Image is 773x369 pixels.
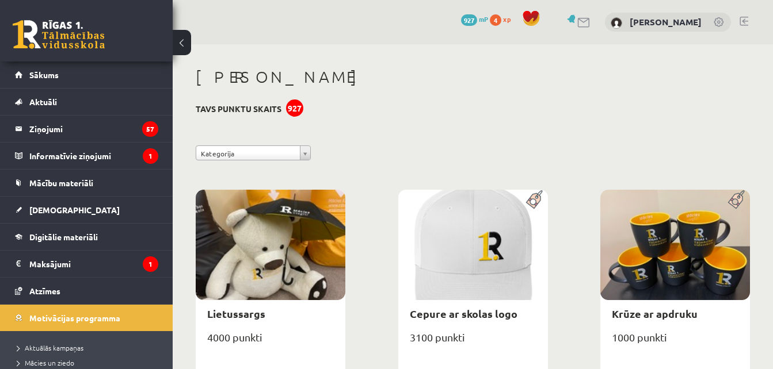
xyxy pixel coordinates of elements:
[15,143,158,169] a: Informatīvie ziņojumi1
[29,313,120,323] span: Motivācijas programma
[490,14,501,26] span: 4
[15,197,158,223] a: [DEMOGRAPHIC_DATA]
[196,67,750,87] h1: [PERSON_NAME]
[724,190,750,209] img: Populāra prece
[15,251,158,277] a: Maksājumi1
[461,14,488,24] a: 927 mP
[201,146,295,161] span: Kategorija
[143,148,158,164] i: 1
[143,256,158,272] i: 1
[29,286,60,296] span: Atzīmes
[13,20,105,49] a: Rīgas 1. Tālmācības vidusskola
[15,305,158,331] a: Motivācijas programma
[286,99,303,117] div: 927
[398,328,548,356] div: 3100 punkti
[15,278,158,304] a: Atzīmes
[17,358,74,367] span: Mācies un ziedo
[522,190,548,209] img: Populāra prece
[490,14,516,24] a: 4 xp
[611,17,622,29] img: Annija Viktorija Martiščenkova
[196,328,345,356] div: 4000 punkti
[29,205,120,215] span: [DEMOGRAPHIC_DATA]
[17,343,161,353] a: Aktuālās kampaņas
[15,116,158,142] a: Ziņojumi57
[29,116,158,142] legend: Ziņojumi
[410,307,517,320] a: Cepure ar skolas logo
[29,70,59,80] span: Sākums
[15,224,158,250] a: Digitālie materiāli
[29,232,98,242] span: Digitālie materiāli
[461,14,477,26] span: 927
[29,97,57,107] span: Aktuāli
[17,343,83,352] span: Aktuālās kampaņas
[142,121,158,137] i: 57
[29,251,158,277] legend: Maksājumi
[207,307,265,320] a: Lietussargs
[196,104,281,114] h3: Tavs punktu skaits
[479,14,488,24] span: mP
[15,89,158,115] a: Aktuāli
[503,14,511,24] span: xp
[630,16,702,28] a: [PERSON_NAME]
[600,328,750,356] div: 1000 punkti
[29,178,93,188] span: Mācību materiāli
[612,307,698,320] a: Krūze ar apdruku
[15,170,158,196] a: Mācību materiāli
[29,143,158,169] legend: Informatīvie ziņojumi
[17,358,161,368] a: Mācies un ziedo
[15,61,158,88] a: Sākums
[196,145,311,160] a: Kategorija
